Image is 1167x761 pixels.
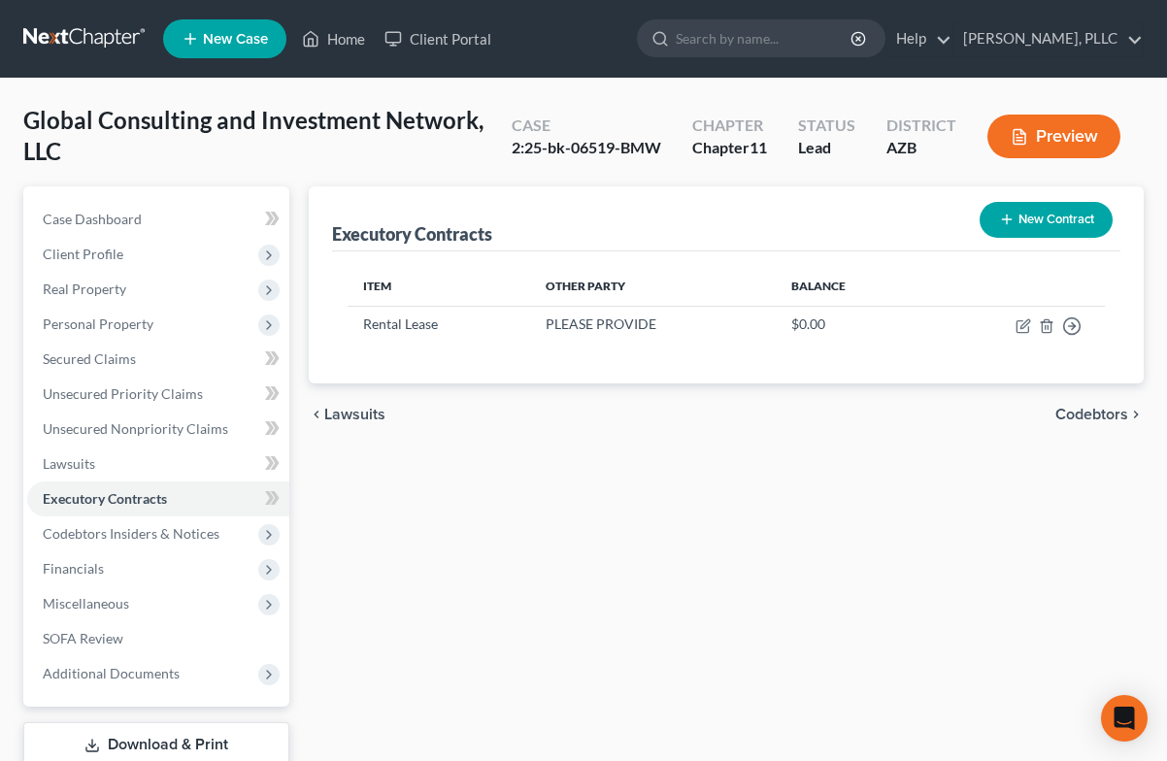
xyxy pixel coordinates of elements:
a: Lawsuits [27,447,289,481]
a: Case Dashboard [27,202,289,237]
div: Lead [798,137,855,159]
span: Executory Contracts [43,490,167,507]
div: 2:25-bk-06519-BMW [512,137,661,159]
button: chevron_left Lawsuits [309,407,385,422]
span: Client Profile [43,246,123,262]
i: chevron_right [1128,407,1144,422]
th: Item [348,267,531,306]
span: Lawsuits [43,455,95,472]
span: New Case [203,32,268,47]
div: Chapter [692,115,767,137]
a: Secured Claims [27,342,289,377]
i: chevron_left [309,407,324,422]
div: Status [798,115,855,137]
a: Unsecured Priority Claims [27,377,289,412]
a: Executory Contracts [27,481,289,516]
span: Unsecured Nonpriority Claims [43,420,228,437]
button: Codebtors chevron_right [1055,407,1144,422]
span: Unsecured Priority Claims [43,385,203,402]
span: SOFA Review [43,630,123,646]
span: Personal Property [43,315,153,332]
a: SOFA Review [27,621,289,656]
span: Codebtors [1055,407,1128,422]
div: Chapter [692,137,767,159]
button: Preview [987,115,1120,158]
a: Home [292,21,375,56]
span: Miscellaneous [43,595,129,612]
div: District [886,115,956,137]
a: [PERSON_NAME], PLLC [953,21,1143,56]
a: Help [886,21,951,56]
div: Executory Contracts [332,222,492,246]
a: Client Portal [375,21,501,56]
span: Global Consulting and Investment Network, LLC [23,106,483,165]
td: PLEASE PROVIDE [530,306,776,344]
span: Additional Documents [43,665,180,681]
input: Search by name... [676,20,853,56]
div: AZB [886,137,956,159]
button: New Contract [980,202,1113,238]
div: Open Intercom Messenger [1101,695,1148,742]
span: Lawsuits [324,407,385,422]
span: 11 [750,138,767,156]
td: Rental Lease [348,306,531,344]
span: Codebtors Insiders & Notices [43,525,219,542]
th: Other Party [530,267,776,306]
span: Case Dashboard [43,211,142,227]
span: Real Property [43,281,126,297]
div: Case [512,115,661,137]
a: Unsecured Nonpriority Claims [27,412,289,447]
span: Secured Claims [43,350,136,367]
span: Financials [43,560,104,577]
td: $0.00 [776,306,923,344]
th: Balance [776,267,923,306]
